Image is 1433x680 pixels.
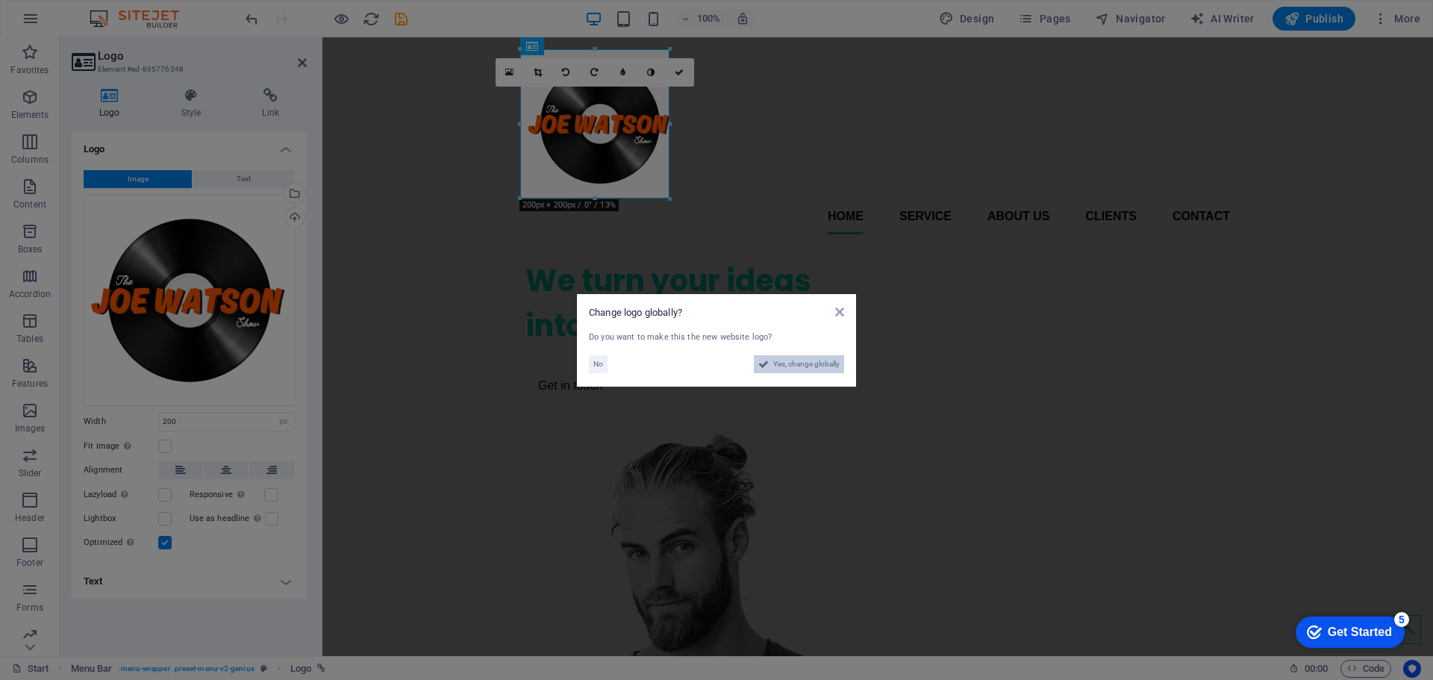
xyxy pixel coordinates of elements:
[773,355,840,373] span: Yes, change globally
[12,7,121,39] div: Get Started 5 items remaining, 0% complete
[110,3,125,18] div: 5
[589,331,844,344] div: Do you want to make this the new website logo?
[589,307,682,318] span: Change logo globally?
[754,355,844,373] button: Yes, change globally
[593,355,603,373] span: No
[589,355,608,373] button: No
[44,16,108,30] div: Get Started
